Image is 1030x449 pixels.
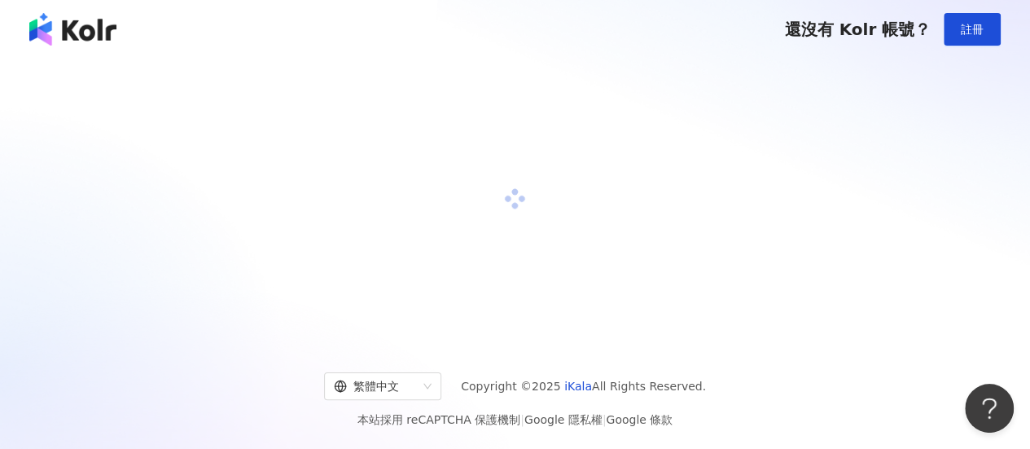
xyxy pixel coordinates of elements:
[944,13,1001,46] button: 註冊
[606,413,673,426] a: Google 條款
[461,376,706,396] span: Copyright © 2025 All Rights Reserved.
[564,380,592,393] a: iKala
[520,413,524,426] span: |
[29,13,116,46] img: logo
[603,413,607,426] span: |
[961,23,984,36] span: 註冊
[334,373,417,399] div: 繁體中文
[524,413,603,426] a: Google 隱私權
[357,410,673,429] span: 本站採用 reCAPTCHA 保護機制
[965,384,1014,433] iframe: Help Scout Beacon - Open
[784,20,931,39] span: 還沒有 Kolr 帳號？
